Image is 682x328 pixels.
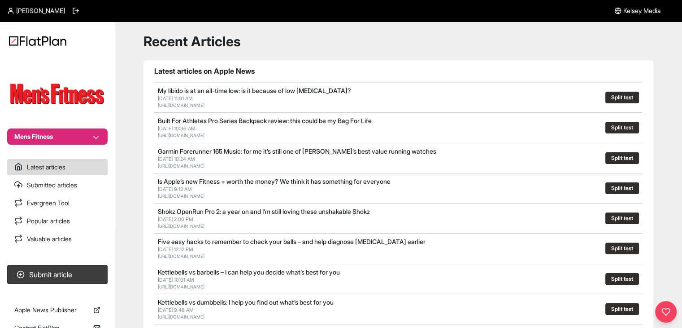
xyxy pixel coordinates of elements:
[158,125,195,132] span: [DATE] 10:36 AM
[154,66,643,76] h1: Latest articles on Apple News
[605,213,639,224] button: Split test
[158,246,193,253] span: [DATE] 12:12 PM
[158,253,204,259] a: [URL][DOMAIN_NAME]
[158,216,193,222] span: [DATE] 2:00 PM
[158,156,195,162] span: [DATE] 10:24 AM
[158,186,192,192] span: [DATE] 9:12 AM
[605,243,639,254] button: Split test
[158,163,204,168] a: [URL][DOMAIN_NAME]
[7,79,108,111] img: Publication Logo
[158,314,204,319] a: [URL][DOMAIN_NAME]
[605,122,639,133] button: Split test
[605,92,639,103] button: Split test
[7,129,108,145] button: Mens Fitness
[7,177,108,193] a: Submitted articles
[7,302,108,318] a: Apple News Publisher
[7,195,108,211] a: Evergreen Tool
[7,213,108,229] a: Popular articles
[158,133,204,138] a: [URL][DOMAIN_NAME]
[16,6,65,15] span: [PERSON_NAME]
[605,182,639,194] button: Split test
[605,303,639,315] button: Split test
[605,152,639,164] button: Split test
[158,307,194,313] span: [DATE] 9:48 AM
[158,117,372,124] a: Built For Athletes Pro Series Backpack review: this could be my Bag For Life
[158,268,340,276] a: Kettlebells vs barbells – I can help you decide what’s best for you
[158,193,204,199] a: [URL][DOMAIN_NAME]
[7,231,108,247] a: Valuable articles
[158,223,204,229] a: [URL][DOMAIN_NAME]
[605,273,639,285] button: Split test
[7,159,108,175] a: Latest articles
[9,36,66,46] img: Logo
[158,177,391,185] a: Is Apple’s new Fitness + worth the money? We think it has something for everyone
[7,6,65,15] a: [PERSON_NAME]
[623,6,660,15] span: Kelsey Media
[158,208,370,215] a: Shokz OpenRun Pro 2: a year on and I’m still loving these unshakable Shokz
[158,147,436,155] a: Garmin Forerunner 165 Music: for me it’s still one of [PERSON_NAME]’s best value running watches
[158,102,204,108] a: [URL][DOMAIN_NAME]
[158,95,193,102] span: [DATE] 11:01 AM
[158,277,194,283] span: [DATE] 10:01 AM
[7,265,108,284] button: Submit article
[158,284,204,289] a: [URL][DOMAIN_NAME]
[143,33,653,49] h1: Recent Articles
[158,238,426,245] a: Five easy hacks to remember to check your balls – and help diagnose [MEDICAL_DATA] earlier
[158,87,351,94] a: My libido is at an all-time low: is it because of low [MEDICAL_DATA]?
[158,298,334,306] a: Kettlebells vs dumbbells: I help you find out what’s best for you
